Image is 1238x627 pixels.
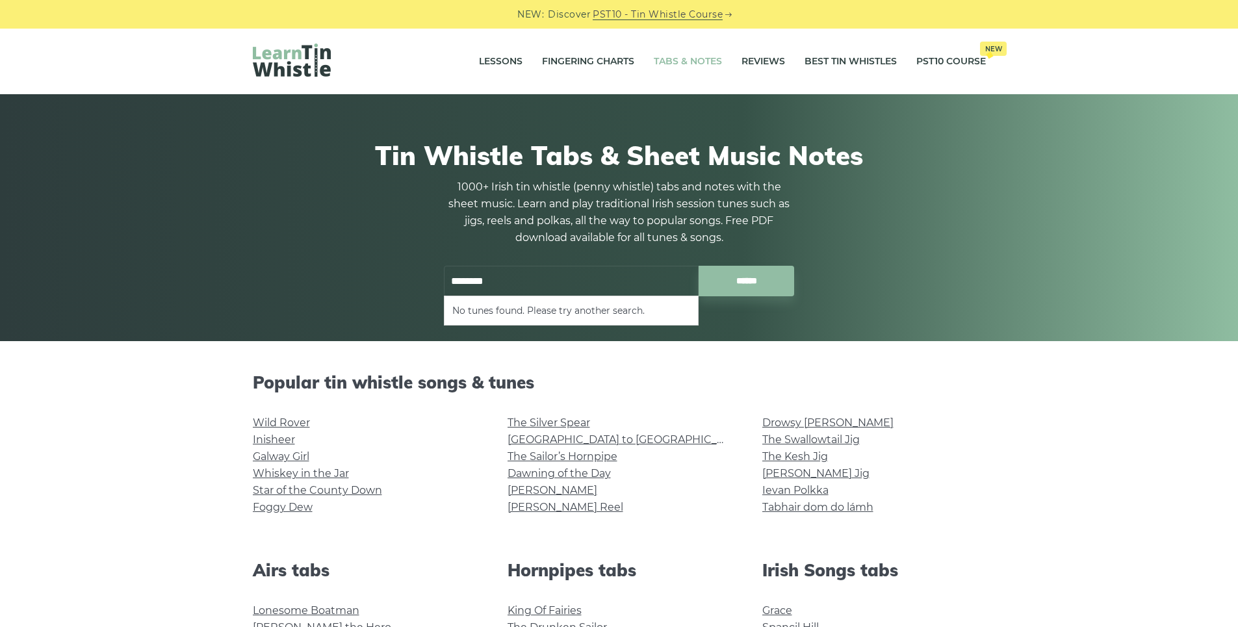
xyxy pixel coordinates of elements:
a: [PERSON_NAME] Jig [762,467,870,480]
a: The Silver Spear [508,416,590,429]
a: Lonesome Boatman [253,604,359,617]
a: Inisheer [253,433,295,446]
a: Galway Girl [253,450,309,463]
a: Drowsy [PERSON_NAME] [762,416,894,429]
a: The Swallowtail Jig [762,433,860,446]
img: LearnTinWhistle.com [253,44,331,77]
a: PST10 CourseNew [916,45,986,78]
li: No tunes found. Please try another search. [452,303,690,318]
h2: Irish Songs tabs [762,560,986,580]
p: 1000+ Irish tin whistle (penny whistle) tabs and notes with the sheet music. Learn and play tradi... [444,179,795,246]
a: Star of the County Down [253,484,382,496]
a: Whiskey in the Jar [253,467,349,480]
a: Lessons [479,45,522,78]
a: Grace [762,604,792,617]
a: [PERSON_NAME] Reel [508,501,623,513]
h1: Tin Whistle Tabs & Sheet Music Notes [253,140,986,171]
a: [GEOGRAPHIC_DATA] to [GEOGRAPHIC_DATA] [508,433,747,446]
h2: Hornpipes tabs [508,560,731,580]
a: [PERSON_NAME] [508,484,597,496]
a: Dawning of the Day [508,467,611,480]
a: The Kesh Jig [762,450,828,463]
a: Tabs & Notes [654,45,722,78]
h2: Airs tabs [253,560,476,580]
a: Ievan Polkka [762,484,829,496]
a: Reviews [742,45,785,78]
a: Fingering Charts [542,45,634,78]
a: Wild Rover [253,416,310,429]
a: Tabhair dom do lámh [762,501,873,513]
a: Foggy Dew [253,501,313,513]
a: King Of Fairies [508,604,582,617]
h2: Popular tin whistle songs & tunes [253,372,986,392]
a: The Sailor’s Hornpipe [508,450,617,463]
span: New [980,42,1007,56]
a: Best Tin Whistles [805,45,897,78]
